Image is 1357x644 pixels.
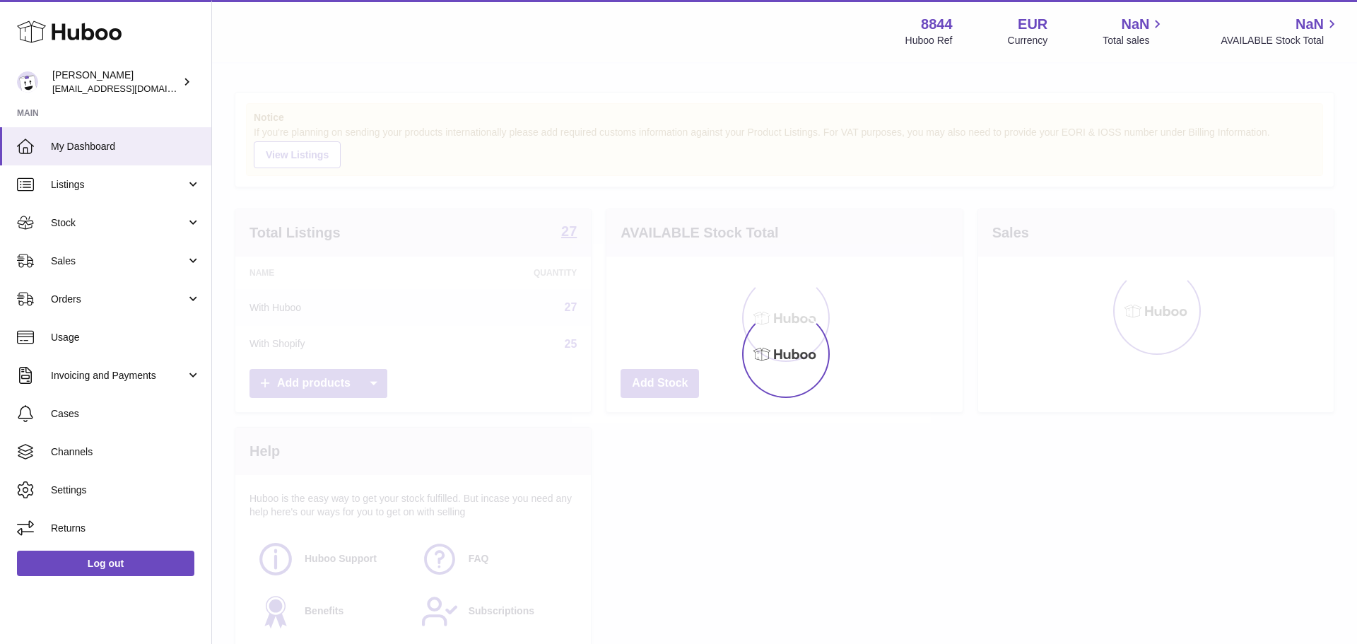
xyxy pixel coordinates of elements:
[51,254,186,268] span: Sales
[51,178,186,192] span: Listings
[921,15,953,34] strong: 8844
[51,445,201,459] span: Channels
[51,331,201,344] span: Usage
[17,71,38,93] img: internalAdmin-8844@internal.huboo.com
[51,140,201,153] span: My Dashboard
[52,69,180,95] div: [PERSON_NAME]
[1018,15,1047,34] strong: EUR
[51,216,186,230] span: Stock
[1103,34,1165,47] span: Total sales
[1008,34,1048,47] div: Currency
[51,369,186,382] span: Invoicing and Payments
[1103,15,1165,47] a: NaN Total sales
[1221,15,1340,47] a: NaN AVAILABLE Stock Total
[1296,15,1324,34] span: NaN
[17,551,194,576] a: Log out
[51,522,201,535] span: Returns
[52,83,208,94] span: [EMAIL_ADDRESS][DOMAIN_NAME]
[1121,15,1149,34] span: NaN
[51,484,201,497] span: Settings
[51,407,201,421] span: Cases
[51,293,186,306] span: Orders
[1221,34,1340,47] span: AVAILABLE Stock Total
[905,34,953,47] div: Huboo Ref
